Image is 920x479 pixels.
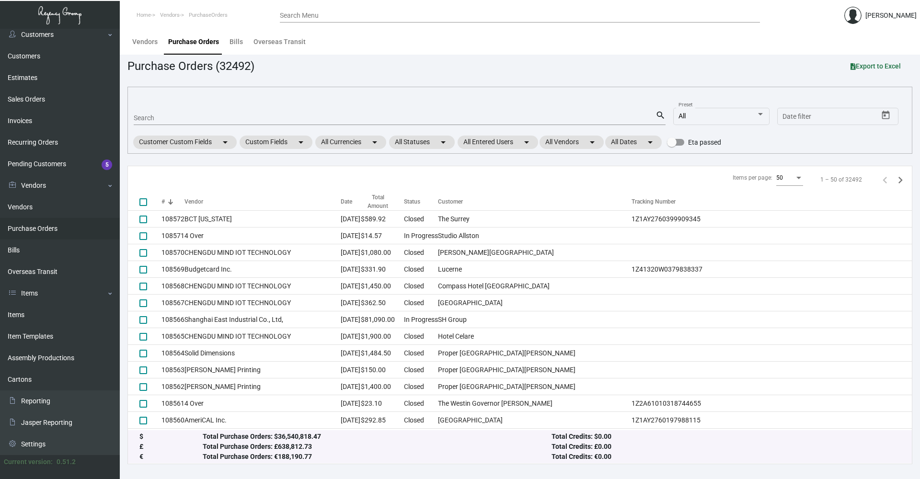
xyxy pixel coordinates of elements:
div: Current version: [4,457,53,467]
span: Export to Excel [851,62,901,70]
td: $14.57 [361,228,404,244]
button: Open calendar [878,108,894,123]
td: Closed [404,395,438,412]
td: Closed [404,378,438,395]
td: $1,900.00 [361,328,404,345]
span: Home [137,12,151,18]
td: [DATE] [341,311,361,328]
input: End date [820,113,866,121]
td: [GEOGRAPHIC_DATA] [US_STATE][GEOGRAPHIC_DATA] [438,429,632,449]
td: [PERSON_NAME][GEOGRAPHIC_DATA] [438,244,632,261]
td: $23.10 [361,395,404,412]
mat-chip: All Dates [605,136,662,149]
div: 1 – 50 of 32492 [820,175,862,184]
td: 108571 [161,228,184,244]
td: [DATE] [341,395,361,412]
td: 108561 [161,395,184,412]
td: [DATE] [341,378,361,395]
div: Vendors [132,37,158,47]
div: Customer [438,197,632,206]
td: [DATE] [341,429,361,449]
td: [PERSON_NAME] Printing [184,362,341,378]
mat-icon: arrow_drop_down [219,137,231,148]
div: [PERSON_NAME] [865,11,917,21]
td: [GEOGRAPHIC_DATA] [438,295,632,311]
span: PurchaseOrders [189,12,228,18]
td: Shanghai East Industrial Co., Ltd, [184,311,341,328]
td: Closed [404,244,438,261]
td: Closed [404,412,438,429]
div: Total Credits: €0.00 [552,452,900,462]
td: 108560 [161,412,184,429]
td: SH Group [438,311,632,328]
div: Date [341,197,352,206]
td: 1Z41320W0379838337 [632,261,912,278]
td: $1,484.50 [361,345,404,362]
td: Closed [404,362,438,378]
td: [DATE] [341,345,361,362]
mat-chip: Customer Custom Fields [133,136,237,149]
td: $589.92 [361,211,404,228]
td: [DATE] [341,295,361,311]
td: 1Z1AY2760394851255 1Z1AY2760394283235 1Z1AY2760394921643 1Z1AY2760394032023 [632,429,912,449]
td: 108569 [161,261,184,278]
td: Proper [GEOGRAPHIC_DATA][PERSON_NAME] [438,345,632,362]
td: 1Z1AY2760399909345 [632,211,912,228]
td: Lucerne [438,261,632,278]
td: 108572 [161,211,184,228]
mat-icon: arrow_drop_down [295,137,307,148]
td: $292.85 [361,412,404,429]
div: Total Credits: £0.00 [552,442,900,452]
mat-icon: arrow_drop_down [437,137,449,148]
td: The Westin Governor [PERSON_NAME] [438,395,632,412]
td: Proper [GEOGRAPHIC_DATA][PERSON_NAME] [438,362,632,378]
td: $150.00 [361,362,404,378]
td: Studio Allston [438,228,632,244]
td: 108570 [161,244,184,261]
td: $279.92 [361,429,404,449]
mat-icon: search [655,110,666,121]
td: [PERSON_NAME] Inc. [184,429,341,449]
td: 108564 [161,345,184,362]
td: $1,080.00 [361,244,404,261]
td: [DATE] [341,362,361,378]
td: [DATE] [341,211,361,228]
div: Total Credits: $0.00 [552,432,900,442]
button: Export to Excel [843,57,908,75]
td: Proper [GEOGRAPHIC_DATA][PERSON_NAME] [438,378,632,395]
button: Previous page [877,172,893,187]
td: Closed [404,278,438,295]
td: [DATE] [341,228,361,244]
td: 108567 [161,295,184,311]
td: $81,090.00 [361,311,404,328]
td: [DATE] [341,278,361,295]
div: Status [404,197,420,206]
td: Closed [404,328,438,345]
div: Date [341,197,361,206]
div: £ [139,442,203,452]
td: 108562 [161,378,184,395]
td: CHENGDU MIND IOT TECHNOLOGY [184,328,341,345]
div: Overseas Transit [253,37,306,47]
td: [DATE] [341,328,361,345]
td: $1,400.00 [361,378,404,395]
td: 1Z2A61010318744655 [632,395,912,412]
div: Tracking Number [632,197,676,206]
td: 108565 [161,328,184,345]
td: $362.50 [361,295,404,311]
td: $331.90 [361,261,404,278]
td: [GEOGRAPHIC_DATA] [438,412,632,429]
td: 4 Over [184,395,341,412]
div: # [161,197,165,206]
td: BCT [US_STATE] [184,211,341,228]
div: # [161,197,184,206]
div: Total Purchase Orders: $36,540,818.47 [203,432,552,442]
mat-select: Items per page: [776,175,803,182]
td: 108566 [161,311,184,328]
div: Tracking Number [632,197,912,206]
td: Compass Hotel [GEOGRAPHIC_DATA] [438,278,632,295]
span: 50 [776,174,783,181]
td: $1,450.00 [361,278,404,295]
td: Closed [404,211,438,228]
td: CHENGDU MIND IOT TECHNOLOGY [184,244,341,261]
